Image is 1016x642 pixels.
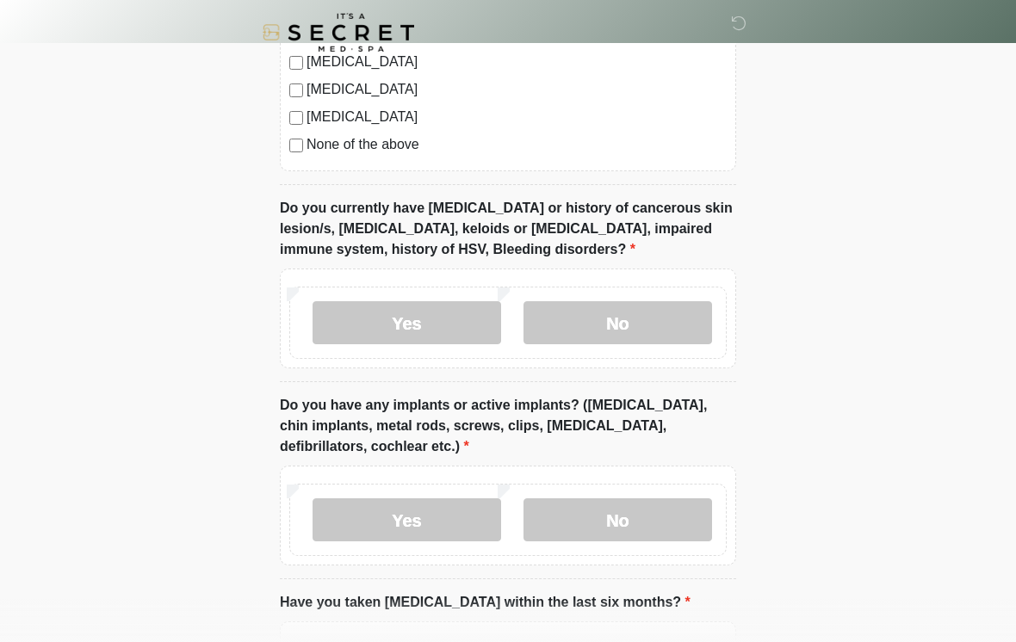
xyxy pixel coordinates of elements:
label: Do you currently have [MEDICAL_DATA] or history of cancerous skin lesion/s, [MEDICAL_DATA], keloi... [280,198,736,260]
label: [MEDICAL_DATA] [307,79,727,100]
label: [MEDICAL_DATA] [307,107,727,127]
label: Yes [313,301,501,344]
label: No [523,301,712,344]
img: It's A Secret Med Spa Logo [263,13,414,52]
label: No [523,498,712,541]
input: None of the above [289,139,303,152]
label: Yes [313,498,501,541]
label: Have you taken [MEDICAL_DATA] within the last six months? [280,592,691,613]
input: [MEDICAL_DATA] [289,83,303,97]
label: None of the above [307,134,727,155]
input: [MEDICAL_DATA] [289,111,303,125]
label: Do you have any implants or active implants? ([MEDICAL_DATA], chin implants, metal rods, screws, ... [280,395,736,457]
